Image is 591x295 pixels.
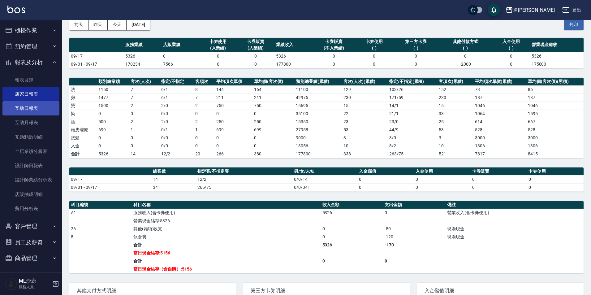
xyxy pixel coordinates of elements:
th: 平均項次單價 [215,78,252,86]
td: 6 / 1 [160,93,194,102]
td: 699 [215,126,252,134]
td: 1 [194,126,215,134]
td: 0 [194,134,215,142]
td: 服務收入(含卡券使用) [132,209,321,217]
td: 2 / 0 [160,118,194,126]
td: 1306 [526,142,584,150]
td: 0 / 0 [160,134,194,142]
th: 備註 [446,201,584,209]
th: 指定/不指定 [160,78,194,86]
td: 1 [129,126,160,134]
td: 1500 [97,102,129,110]
th: 客項次(累積) [437,78,473,86]
td: 0 [357,183,414,191]
td: 現場現金 | [446,233,584,241]
td: 699 [252,126,294,134]
button: 今天 [108,19,127,30]
div: 入金使用 [494,38,528,45]
span: 其他支付方式明細 [77,288,228,294]
td: 338 [342,150,388,158]
th: 支出金額 [383,201,446,209]
td: 13056 [294,142,342,150]
td: 0 [393,52,438,60]
td: 3000 [526,134,584,142]
th: 平均項次單價(累積) [473,78,527,86]
td: 380 [252,150,294,158]
th: 科目名稱 [132,201,321,209]
div: 名[PERSON_NAME] [513,6,555,14]
td: 35100 [294,110,342,118]
td: 20 [194,150,215,158]
td: 1150 [97,85,129,93]
td: 0 [312,52,356,60]
th: 客次(人次) [129,78,160,86]
td: 0 [199,52,237,60]
a: 互助月報表 [2,115,59,130]
td: 09/01 - 09/17 [69,60,124,68]
td: 合計 [132,257,321,265]
td: 53 [437,126,473,134]
td: 當日現金結存（含自購）:5156 [132,265,321,273]
td: 1064 [473,110,527,118]
td: 521 [437,150,473,158]
div: 卡券使用 [357,38,392,45]
td: 750 [215,102,252,110]
div: 第三方卡券 [395,38,437,45]
td: 2 [194,102,215,110]
td: 燙 [69,102,97,110]
td: 14 [151,175,196,183]
td: 500 [97,118,129,126]
td: 合計 [69,150,97,158]
td: 洗 [69,85,97,93]
td: 15695 [294,102,342,110]
button: 客戶管理 [2,218,59,234]
td: 0 [194,142,215,150]
td: 1477 [97,93,129,102]
th: 服務業績 [124,38,162,52]
td: 341 [151,183,196,191]
a: 互助點數明細 [2,130,59,144]
td: 0 [129,110,160,118]
td: 187 [473,93,527,102]
td: 144 [215,85,252,93]
td: 0 [97,142,129,150]
button: save [488,4,500,16]
td: 1046 [526,102,584,110]
td: 10 [437,142,473,150]
th: 收入金額 [321,201,383,209]
td: 27958 [294,126,342,134]
td: 7 [129,85,160,93]
td: 21 / 1 [388,110,437,118]
div: (-) [395,45,437,51]
table: a dense table [69,167,584,192]
td: 0 [471,183,527,191]
table: a dense table [69,38,584,68]
td: -170 [383,241,446,249]
td: 44 / 9 [388,126,437,134]
td: 3000 [473,134,527,142]
td: 0 [321,225,383,233]
th: 店販業績 [162,38,199,52]
td: 8415 [526,150,584,158]
img: Person [5,278,17,290]
td: 0 [162,52,199,60]
td: 614 [473,118,527,126]
td: 250 [215,118,252,126]
td: 0 [252,110,294,118]
td: 0/0/14 [292,175,357,183]
td: 53 [342,126,388,134]
td: 2 [194,118,215,126]
button: [DATE] [127,19,150,30]
td: 5326 [321,241,383,249]
td: 0 [237,52,274,60]
td: 0 [527,183,584,191]
td: 171 / 59 [388,93,437,102]
td: 0 [492,60,530,68]
td: 0 [215,110,252,118]
td: 177800 [274,60,312,68]
a: 互助日報表 [2,101,59,115]
td: 0 [199,60,237,68]
td: 12/2 [196,175,293,183]
td: 0 [215,142,252,150]
td: 0 / 1 [160,126,194,134]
